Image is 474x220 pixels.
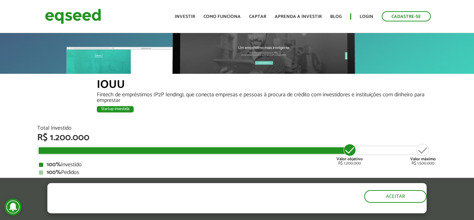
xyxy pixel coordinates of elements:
a: Cadastre-se [382,11,431,21]
strong: 100% [47,168,61,177]
a: Login [360,14,373,19]
div: Startup investida [97,106,134,112]
h5: O site da EqSeed utiliza cookies para melhorar sua navegação. [47,183,275,205]
div: Fintech de empréstimos (P2P lending), que conecta empresas e pessoas à procura de crédito com inv... [97,92,437,103]
button: Aceitar [364,190,427,203]
div: R$ 1.200.000 [37,133,437,142]
p: Ao clicar em "aceitar", você aceita nossa . [47,207,275,213]
img: EqSeed [45,7,101,26]
a: Investir [175,14,195,19]
a: Captar [249,14,266,19]
div: Investido [39,162,435,168]
div: Total Investido [37,125,437,131]
a: Aprenda a investir [275,14,322,19]
strong: Valor máximo [410,156,436,162]
div: IOUU [97,79,437,92]
a: Como funciona [203,14,241,19]
strong: 100% [47,160,61,169]
div: R$ 1.500.000 [410,143,436,166]
a: Blog [330,14,342,19]
strong: Valor objetivo [336,156,363,162]
div: Pedidos [39,170,435,175]
a: política de privacidade e de cookies [140,207,221,213]
div: R$ 1.200.000 [336,143,363,166]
